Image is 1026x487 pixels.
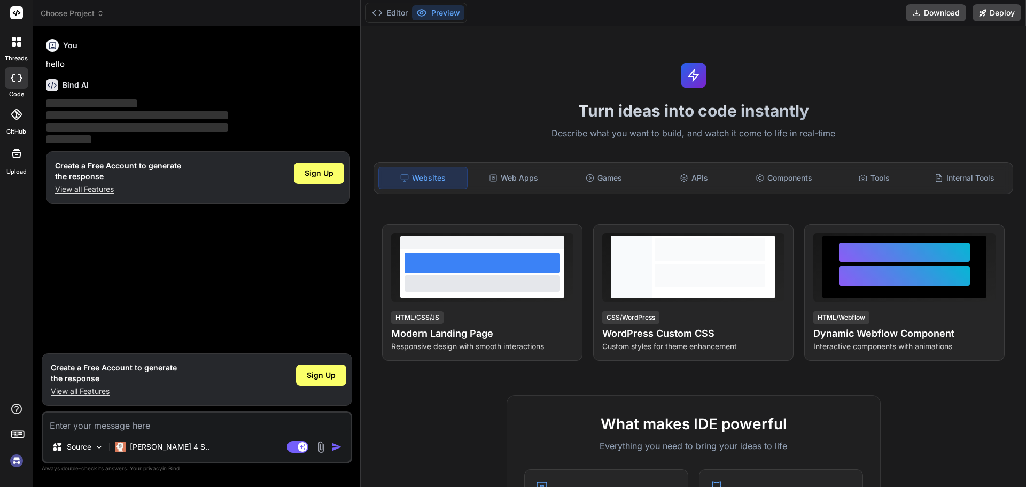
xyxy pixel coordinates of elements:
[9,90,24,99] label: code
[391,311,444,324] div: HTML/CSS/JS
[813,311,869,324] div: HTML/Webflow
[906,4,966,21] button: Download
[740,167,828,189] div: Components
[470,167,558,189] div: Web Apps
[367,101,1020,120] h1: Turn ideas into code instantly
[6,167,27,176] label: Upload
[973,4,1021,21] button: Deploy
[830,167,919,189] div: Tools
[367,127,1020,141] p: Describe what you want to build, and watch it come to life in real-time
[650,167,738,189] div: APIs
[41,8,104,19] span: Choose Project
[305,168,333,179] span: Sign Up
[46,135,91,143] span: ‌
[55,184,181,195] p: View all Features
[412,5,464,20] button: Preview
[331,442,342,452] img: icon
[115,442,126,452] img: Claude 4 Sonnet
[391,341,573,352] p: Responsive design with smooth interactions
[378,167,468,189] div: Websites
[6,127,26,136] label: GitHub
[560,167,648,189] div: Games
[5,54,28,63] label: threads
[524,439,863,452] p: Everything you need to bring your ideas to life
[46,58,350,71] p: hello
[63,80,89,90] h6: Bind AI
[63,40,77,51] h6: You
[524,413,863,435] h2: What makes IDE powerful
[7,452,26,470] img: signin
[51,386,177,397] p: View all Features
[602,326,784,341] h4: WordPress Custom CSS
[368,5,412,20] button: Editor
[95,443,104,452] img: Pick Models
[813,341,996,352] p: Interactive components with animations
[315,441,327,453] img: attachment
[51,362,177,384] h1: Create a Free Account to generate the response
[602,311,659,324] div: CSS/WordPress
[130,442,209,452] p: [PERSON_NAME] 4 S..
[46,123,228,132] span: ‌
[143,465,162,471] span: privacy
[46,99,137,107] span: ‌
[307,370,336,381] span: Sign Up
[67,442,91,452] p: Source
[920,167,1008,189] div: Internal Tools
[46,111,228,119] span: ‌
[602,341,784,352] p: Custom styles for theme enhancement
[391,326,573,341] h4: Modern Landing Page
[55,160,181,182] h1: Create a Free Account to generate the response
[42,463,352,474] p: Always double-check its answers. Your in Bind
[813,326,996,341] h4: Dynamic Webflow Component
